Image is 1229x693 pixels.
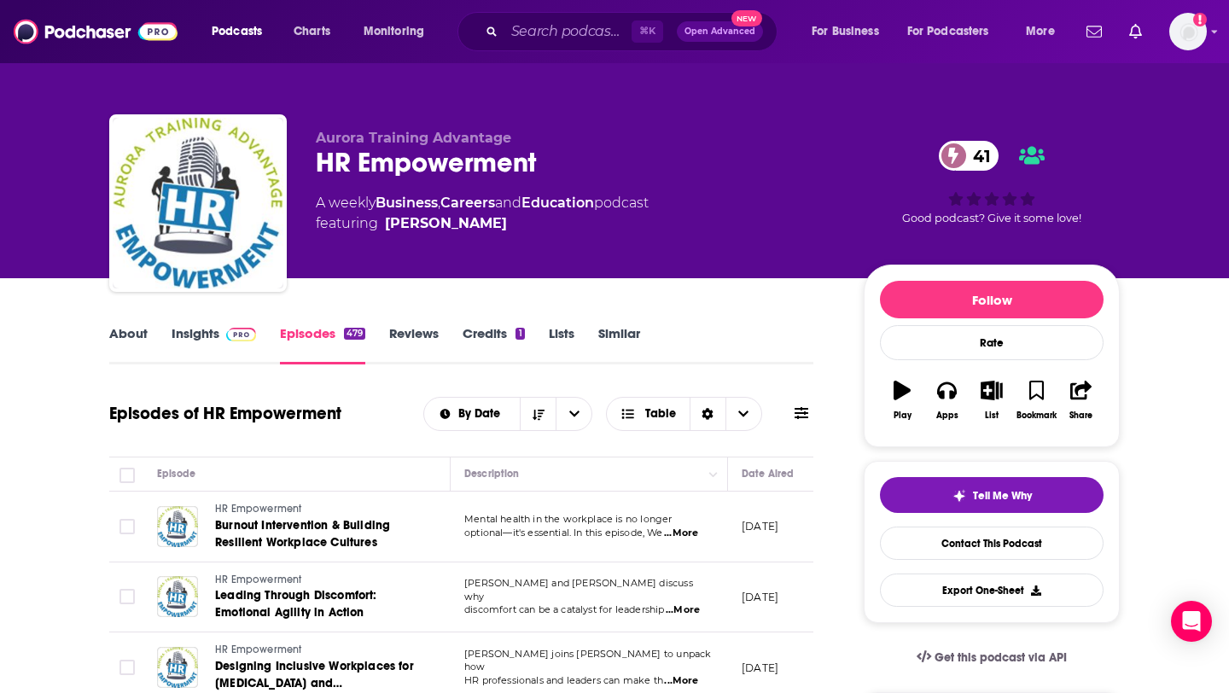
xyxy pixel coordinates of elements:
a: Careers [440,195,495,211]
button: open menu [800,18,900,45]
a: HR Empowerment [215,643,420,658]
div: Share [1069,411,1092,421]
a: Lists [549,325,574,364]
button: open menu [352,18,446,45]
img: Podchaser - Follow, Share and Rate Podcasts [14,15,178,48]
span: More [1026,20,1055,44]
a: Episodes479 [280,325,365,364]
div: 1 [515,328,524,340]
a: Business [376,195,438,211]
button: Bookmark [1014,370,1058,431]
button: open menu [424,408,521,420]
a: Show notifications dropdown [1122,17,1149,46]
a: Credits1 [463,325,524,364]
input: Search podcasts, credits, & more... [504,18,632,45]
img: tell me why sparkle [952,489,966,503]
span: Logged in as elliesachs09 [1169,13,1207,50]
span: [PERSON_NAME] joins [PERSON_NAME] to unpack how [464,648,711,673]
div: Play [894,411,912,421]
button: Follow [880,281,1104,318]
button: tell me why sparkleTell Me Why [880,477,1104,513]
p: [DATE] [742,661,778,675]
span: HR Empowerment [215,503,301,515]
a: Charts [282,18,341,45]
span: Toggle select row [119,660,135,675]
button: List [970,370,1014,431]
span: 41 [956,141,999,171]
span: Podcasts [212,20,262,44]
span: HR Empowerment [215,574,301,585]
a: Show notifications dropdown [1080,17,1109,46]
a: HR Empowerment [215,573,420,588]
span: Burnout Intervention & Building Resilient Workplace Cultures [215,518,390,550]
button: Show profile menu [1169,13,1207,50]
img: Podchaser Pro [226,328,256,341]
div: Apps [936,411,958,421]
span: featuring [316,213,649,234]
button: open menu [200,18,284,45]
button: Export One-Sheet [880,574,1104,607]
a: Designing Inclusive Workplaces for [MEDICAL_DATA] and Neurodivergent Talent [215,658,420,692]
div: Description [464,463,519,484]
a: Burnout Intervention & Building Resilient Workplace Cultures [215,517,420,551]
span: Toggle select row [119,589,135,604]
div: Episode [157,463,195,484]
span: ...More [666,603,700,617]
p: [DATE] [742,519,778,533]
h2: Choose List sort [423,397,593,431]
button: Share [1059,370,1104,431]
span: optional—it's essential. In this episode, We [464,527,663,539]
div: A weekly podcast [316,193,649,234]
button: open menu [556,398,591,430]
a: 41 [939,141,999,171]
a: Reviews [389,325,439,364]
div: Rate [880,325,1104,360]
button: open menu [896,18,1014,45]
span: discomfort can be a catalyst for leadership [464,603,664,615]
div: 479 [344,328,365,340]
span: Tell Me Why [973,489,1032,503]
svg: Add a profile image [1193,13,1207,26]
span: and [495,195,521,211]
a: Leading Through Discomfort: Emotional Agility in Action [215,587,420,621]
div: Bookmark [1016,411,1057,421]
span: ...More [664,527,698,540]
span: For Podcasters [907,20,989,44]
span: , [438,195,440,211]
div: Open Intercom Messenger [1171,601,1212,642]
span: Charts [294,20,330,44]
div: 41Good podcast? Give it some love! [864,130,1120,236]
a: Contact This Podcast [880,527,1104,560]
button: Choose View [606,397,762,431]
div: Sort Direction [690,398,725,430]
span: ...More [664,674,698,688]
div: List [985,411,999,421]
span: Toggle select row [119,519,135,534]
a: InsightsPodchaser Pro [172,325,256,364]
img: HR Empowerment [113,118,283,288]
a: Wendy Sellers [385,213,507,234]
span: Good podcast? Give it some love! [902,212,1081,224]
h1: Episodes of HR Empowerment [109,403,341,424]
a: About [109,325,148,364]
span: [PERSON_NAME] and [PERSON_NAME] discuss why [464,577,693,603]
span: HR Empowerment [215,643,301,655]
span: ⌘ K [632,20,663,43]
a: Education [521,195,594,211]
span: Aurora Training Advantage [316,130,511,146]
div: Search podcasts, credits, & more... [474,12,794,51]
span: Get this podcast via API [935,650,1067,665]
a: Get this podcast via API [903,637,1080,678]
p: [DATE] [742,590,778,604]
img: User Profile [1169,13,1207,50]
button: open menu [1014,18,1076,45]
span: Table [645,408,676,420]
button: Open AdvancedNew [677,21,763,42]
span: HR professionals and leaders can make th [464,674,663,686]
button: Apps [924,370,969,431]
span: Mental health in the workplace is no longer [464,513,672,525]
span: Open Advanced [684,27,755,36]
